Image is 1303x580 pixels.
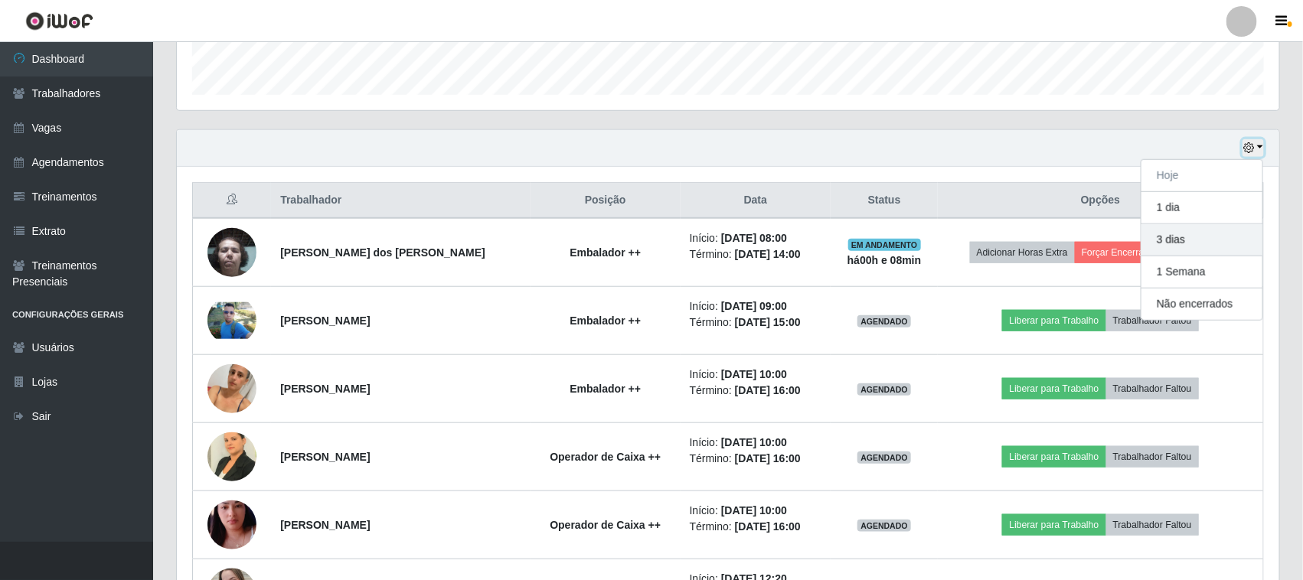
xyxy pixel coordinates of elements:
strong: Operador de Caixa ++ [550,519,661,531]
button: Forçar Encerramento [1075,242,1177,263]
time: [DATE] 14:00 [735,248,801,260]
img: CoreUI Logo [25,11,93,31]
button: Trabalhador Faltou [1106,378,1199,399]
strong: [PERSON_NAME] [280,519,370,531]
button: Trabalhador Faltou [1106,446,1199,468]
li: Início: [690,503,821,519]
li: Término: [690,314,821,331]
strong: [PERSON_NAME] [280,314,370,327]
strong: Embalador ++ [570,246,641,259]
li: Início: [690,435,821,451]
li: Início: [690,367,821,383]
strong: [PERSON_NAME] [280,383,370,395]
button: Trabalhador Faltou [1106,310,1199,331]
time: [DATE] 10:00 [721,368,787,380]
time: [DATE] 08:00 [721,232,787,244]
img: 1657575579568.jpeg [207,220,256,285]
button: 3 dias [1141,224,1262,256]
time: [DATE] 10:00 [721,504,787,516]
strong: [PERSON_NAME] dos [PERSON_NAME] [280,246,485,259]
th: Posição [531,183,681,219]
button: Liberar para Trabalho [1002,446,1105,468]
li: Início: [690,298,821,314]
strong: Embalador ++ [570,314,641,327]
time: [DATE] 09:00 [721,300,787,312]
span: EM ANDAMENTO [848,239,921,251]
button: Liberar para Trabalho [1002,378,1105,399]
img: 1754941954755.jpeg [207,345,256,432]
span: AGENDADO [857,520,911,532]
strong: Embalador ++ [570,383,641,395]
button: Liberar para Trabalho [1002,514,1105,536]
button: 1 dia [1141,192,1262,224]
th: Status [831,183,938,219]
button: 1 Semana [1141,256,1262,288]
strong: Operador de Caixa ++ [550,451,661,463]
time: [DATE] 16:00 [735,384,801,396]
button: Trabalhador Faltou [1106,514,1199,536]
button: Não encerrados [1141,288,1262,320]
time: [DATE] 16:00 [735,520,801,533]
span: AGENDADO [857,315,911,327]
span: AGENDADO [857,451,911,464]
img: 1730387044768.jpeg [207,424,256,489]
time: [DATE] 16:00 [735,452,801,464]
button: Liberar para Trabalho [1002,310,1105,331]
th: Opções [938,183,1263,219]
li: Término: [690,519,821,535]
time: [DATE] 10:00 [721,436,787,448]
li: Término: [690,451,821,467]
span: AGENDADO [857,383,911,396]
strong: há 00 h e 08 min [847,254,922,266]
li: Término: [690,246,821,262]
img: 1742358454044.jpeg [207,302,256,339]
li: Término: [690,383,821,399]
strong: [PERSON_NAME] [280,451,370,463]
th: Data [681,183,831,219]
button: Hoje [1141,160,1262,192]
button: Adicionar Horas Extra [970,242,1075,263]
li: Início: [690,230,821,246]
img: 1754840116013.jpeg [207,481,256,569]
th: Trabalhador [271,183,531,219]
time: [DATE] 15:00 [735,316,801,328]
